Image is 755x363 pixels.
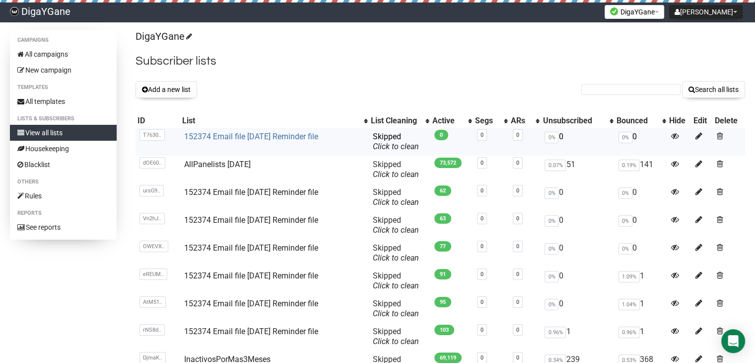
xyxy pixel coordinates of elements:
[480,187,483,194] a: 0
[615,239,667,267] td: 0
[480,271,483,277] a: 0
[480,215,483,222] a: 0
[516,243,519,250] a: 0
[480,299,483,305] a: 0
[10,62,117,78] a: New campaign
[545,160,566,171] span: 0.07%
[480,327,483,333] a: 0
[369,114,430,128] th: List Cleaning: No sort applied, activate to apply an ascending sort
[434,353,462,363] span: 69,119
[10,46,117,62] a: All campaigns
[434,297,451,307] span: 95
[615,267,667,295] td: 1
[373,225,419,235] a: Click to clean
[516,160,519,166] a: 0
[373,160,419,179] span: Skipped
[180,114,369,128] th: List: No sort applied, activate to apply an ascending sort
[139,185,164,196] span: ursG9..
[545,132,558,143] span: 0%
[511,116,531,126] div: ARs
[373,187,419,207] span: Skipped
[136,114,180,128] th: ID: No sort applied, sorting is disabled
[10,93,117,109] a: All templates
[10,34,117,46] li: Campaigns
[184,243,318,253] a: 152374 Email file [DATE] Reminder file
[184,215,318,225] a: 152374 Email file [DATE] Reminder file
[136,81,197,98] button: Add a new list
[669,5,743,19] button: [PERSON_NAME]
[543,116,605,126] div: Unsubscribed
[545,215,558,227] span: 0%
[545,299,558,310] span: 0%
[516,299,519,305] a: 0
[373,281,419,290] a: Click to clean
[545,271,558,282] span: 0%
[541,295,615,323] td: 0
[10,82,117,93] li: Templates
[473,114,509,128] th: Segs: No sort applied, activate to apply an ascending sort
[139,269,167,280] span: eREUM..
[434,185,451,196] span: 62
[136,52,745,70] h2: Subscriber lists
[10,188,117,204] a: Rules
[480,243,483,250] a: 0
[721,329,745,353] div: Open Intercom Messenger
[373,271,419,290] span: Skipped
[713,114,745,128] th: Delete: No sort applied, sorting is disabled
[516,355,519,361] a: 0
[516,187,519,194] a: 0
[615,156,667,183] td: 141
[432,116,463,126] div: Active
[693,116,710,126] div: Edit
[669,116,690,126] div: Hide
[139,324,165,336] span: rNS8d..
[541,323,615,351] td: 1
[10,157,117,173] a: Blacklist
[373,299,419,318] span: Skipped
[545,243,558,255] span: 0%
[480,132,483,138] a: 0
[545,187,558,199] span: 0%
[373,197,419,207] a: Click to clean
[667,114,692,128] th: Hide: No sort applied, sorting is disabled
[373,215,419,235] span: Skipped
[618,160,640,171] span: 0.19%
[10,7,19,16] img: f83b26b47af82e482c948364ee7c1d9c
[541,267,615,295] td: 0
[10,125,117,141] a: View all lists
[10,176,117,188] li: Others
[615,114,667,128] th: Bounced: No sort applied, activate to apply an ascending sort
[136,30,191,42] a: DigaYGane
[434,241,451,252] span: 77
[139,129,165,141] span: T7630..
[430,114,473,128] th: Active: No sort applied, activate to apply an ascending sort
[10,207,117,219] li: Reports
[434,213,451,224] span: 63
[10,113,117,125] li: Lists & subscribers
[184,160,251,169] a: AllPanelists [DATE]
[182,116,359,126] div: List
[480,355,483,361] a: 0
[373,132,419,151] span: Skipped
[615,323,667,351] td: 1
[434,269,451,279] span: 91
[618,215,632,227] span: 0%
[516,132,519,138] a: 0
[509,114,541,128] th: ARs: No sort applied, activate to apply an ascending sort
[615,211,667,239] td: 0
[139,157,165,169] span: dOE60..
[184,187,318,197] a: 152374 Email file [DATE] Reminder file
[373,243,419,263] span: Skipped
[541,183,615,211] td: 0
[618,243,632,255] span: 0%
[618,187,632,199] span: 0%
[605,5,664,19] button: DigaYGane
[541,156,615,183] td: 51
[682,81,745,98] button: Search all lists
[10,141,117,157] a: Housekeeping
[618,299,640,310] span: 1.04%
[373,253,419,263] a: Click to clean
[615,295,667,323] td: 1
[373,337,419,346] a: Click to clean
[10,219,117,235] a: See reports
